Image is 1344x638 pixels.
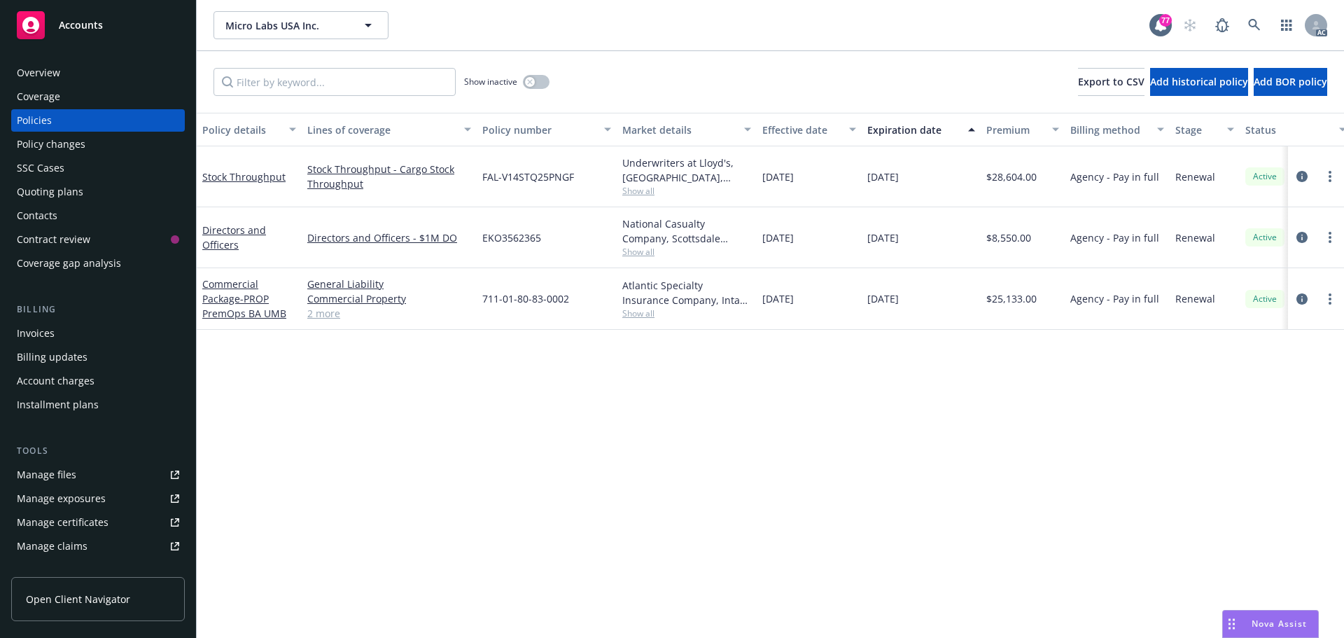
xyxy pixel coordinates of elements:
a: Contract review [11,228,185,251]
button: Effective date [757,113,862,146]
div: Contacts [17,204,57,227]
a: Switch app [1273,11,1301,39]
button: Premium [981,113,1065,146]
button: Lines of coverage [302,113,477,146]
div: Manage claims [17,535,87,557]
div: Underwriters at Lloyd's, [GEOGRAPHIC_DATA], [PERSON_NAME] of [GEOGRAPHIC_DATA], [PERSON_NAME] Cargo [622,155,751,185]
span: [DATE] [762,169,794,184]
span: Agency - Pay in full [1070,169,1159,184]
a: Policy changes [11,133,185,155]
span: [DATE] [762,230,794,245]
button: Expiration date [862,113,981,146]
button: Micro Labs USA Inc. [213,11,388,39]
button: Add BOR policy [1254,68,1327,96]
span: [DATE] [867,169,899,184]
a: Coverage gap analysis [11,252,185,275]
a: SSC Cases [11,157,185,179]
div: Quoting plans [17,181,83,203]
div: Contract review [17,228,90,251]
button: Billing method [1065,113,1170,146]
a: Start snowing [1176,11,1204,39]
div: Invoices [17,322,55,345]
a: Invoices [11,322,185,345]
a: Overview [11,62,185,84]
span: $25,133.00 [986,291,1037,306]
div: Atlantic Specialty Insurance Company, Intact Insurance [622,278,751,307]
div: Billing updates [17,346,87,368]
a: Coverage [11,85,185,108]
div: Account charges [17,370,94,392]
div: Drag to move [1223,611,1240,637]
span: Add historical policy [1150,75,1248,88]
a: Quoting plans [11,181,185,203]
a: Manage claims [11,535,185,557]
div: Coverage gap analysis [17,252,121,275]
a: 2 more [307,306,471,321]
div: Coverage [17,85,60,108]
a: Policies [11,109,185,132]
div: Policy changes [17,133,85,155]
a: Stock Throughput [202,170,286,183]
div: Expiration date [867,123,960,137]
a: Manage files [11,464,185,486]
a: Stock Throughput - Cargo Stock Throughput [307,162,471,191]
span: [DATE] [867,230,899,245]
a: more [1322,291,1338,307]
span: 711-01-80-83-0002 [482,291,569,306]
div: Status [1245,123,1331,137]
div: Lines of coverage [307,123,456,137]
span: Show inactive [464,76,517,88]
div: Policies [17,109,52,132]
span: Renewal [1175,291,1215,306]
div: Manage BORs [17,559,83,581]
div: Installment plans [17,394,99,416]
span: Show all [622,246,751,258]
div: Manage certificates [17,511,108,534]
input: Filter by keyword... [213,68,456,96]
div: Manage exposures [17,487,106,510]
a: General Liability [307,277,471,291]
a: circleInformation [1294,168,1310,185]
div: National Casualty Company, Scottsdale Insurance Company (Nationwide), E-Risk Services, RT Special... [622,216,751,246]
a: Contacts [11,204,185,227]
a: more [1322,168,1338,185]
span: EKO3562365 [482,230,541,245]
a: Manage BORs [11,559,185,581]
a: Account charges [11,370,185,392]
span: FAL-V14STQ25PNGF [482,169,574,184]
div: Effective date [762,123,841,137]
span: Renewal [1175,230,1215,245]
span: Nova Assist [1252,618,1307,630]
span: Renewal [1175,169,1215,184]
span: Active [1251,170,1279,183]
span: $8,550.00 [986,230,1031,245]
a: Billing updates [11,346,185,368]
a: Directors and Officers - $1M DO [307,230,471,245]
span: Accounts [59,20,103,31]
a: Accounts [11,6,185,45]
span: [DATE] [867,291,899,306]
div: Market details [622,123,736,137]
a: circleInformation [1294,229,1310,246]
a: Manage exposures [11,487,185,510]
a: Installment plans [11,394,185,416]
div: Billing [11,303,185,317]
a: Commercial Package [202,277,286,320]
a: circleInformation [1294,291,1310,307]
div: Overview [17,62,60,84]
a: Report a Bug [1208,11,1236,39]
div: Stage [1175,123,1219,137]
button: Market details [617,113,757,146]
a: Manage certificates [11,511,185,534]
span: Show all [622,307,751,319]
a: Search [1240,11,1268,39]
span: Open Client Navigator [26,592,130,606]
span: Export to CSV [1078,75,1144,88]
div: Premium [986,123,1044,137]
span: Agency - Pay in full [1070,291,1159,306]
span: Add BOR policy [1254,75,1327,88]
div: Manage files [17,464,76,486]
div: Policy details [202,123,281,137]
span: Active [1251,293,1279,305]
